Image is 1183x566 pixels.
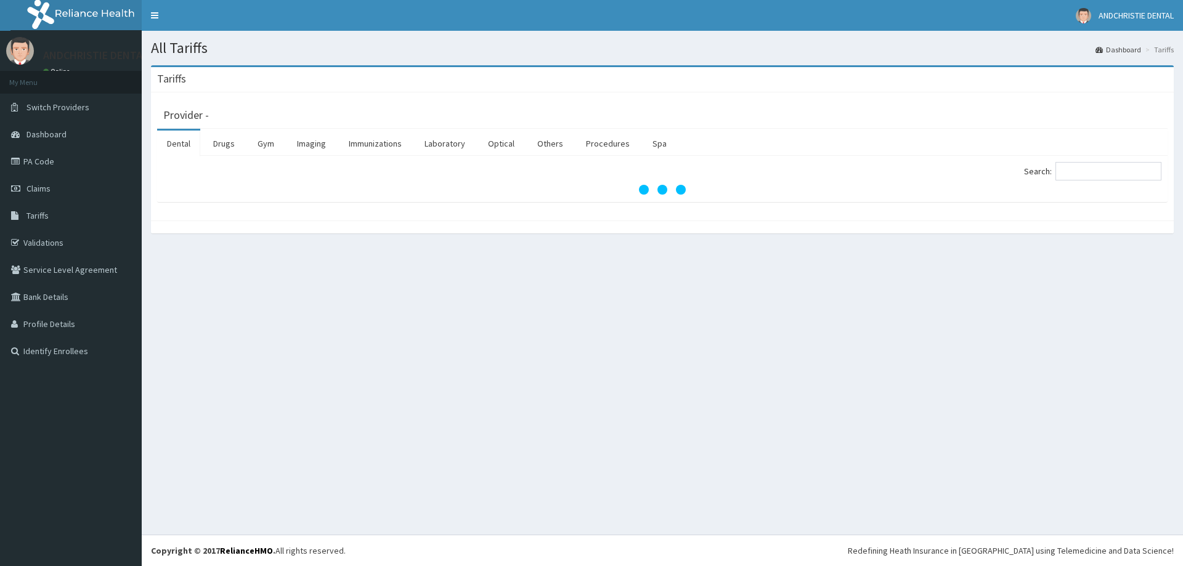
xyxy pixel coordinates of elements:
[527,131,573,156] a: Others
[643,131,677,156] a: Spa
[151,545,275,556] strong: Copyright © 2017 .
[287,131,336,156] a: Imaging
[248,131,284,156] a: Gym
[43,50,148,61] p: ANDCHRISTIE DENTAL
[1142,44,1174,55] li: Tariffs
[1096,44,1141,55] a: Dashboard
[6,37,34,65] img: User Image
[157,73,186,84] h3: Tariffs
[142,535,1183,566] footer: All rights reserved.
[478,131,524,156] a: Optical
[43,67,73,76] a: Online
[415,131,475,156] a: Laboratory
[1055,162,1161,180] input: Search:
[638,165,687,214] svg: audio-loading
[151,40,1174,56] h1: All Tariffs
[203,131,245,156] a: Drugs
[163,110,209,121] h3: Provider -
[848,544,1174,557] div: Redefining Heath Insurance in [GEOGRAPHIC_DATA] using Telemedicine and Data Science!
[157,131,200,156] a: Dental
[1076,8,1091,23] img: User Image
[26,102,89,113] span: Switch Providers
[26,183,51,194] span: Claims
[1099,10,1174,21] span: ANDCHRISTIE DENTAL
[576,131,640,156] a: Procedures
[1024,162,1161,180] label: Search:
[26,129,67,140] span: Dashboard
[26,210,49,221] span: Tariffs
[339,131,412,156] a: Immunizations
[220,545,273,556] a: RelianceHMO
